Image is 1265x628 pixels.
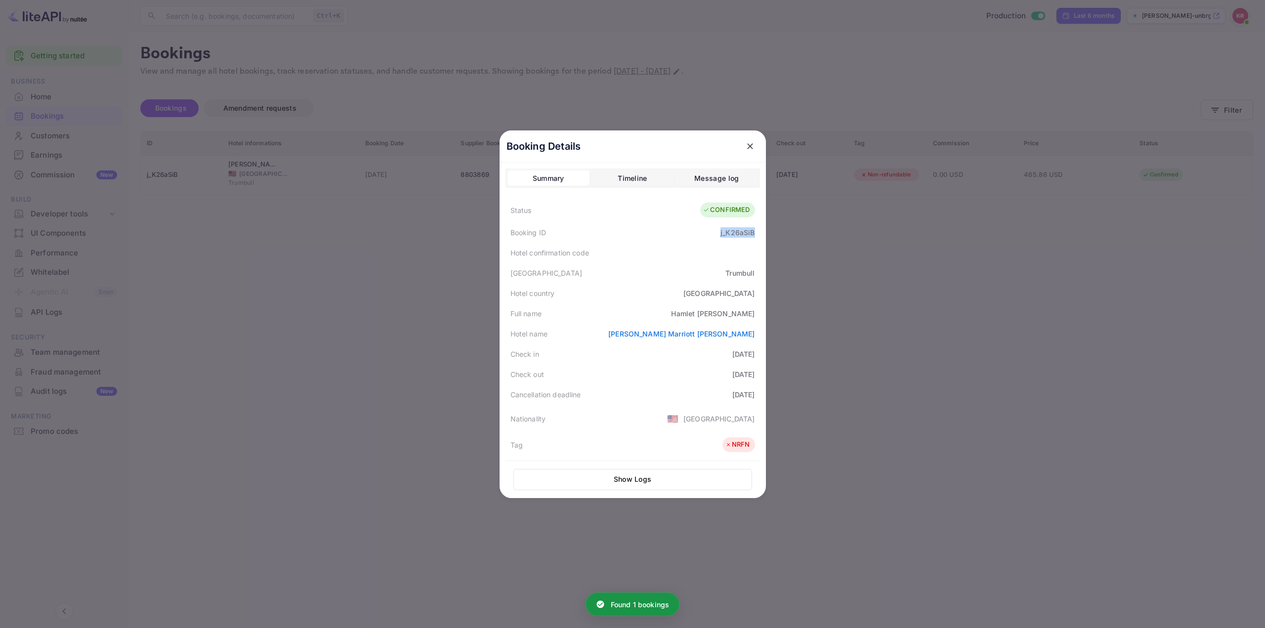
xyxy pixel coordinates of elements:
div: Check out [510,369,544,379]
button: Timeline [591,170,674,186]
div: CONFIRMED [703,205,750,215]
div: [DATE] [732,389,755,400]
button: Show Logs [513,469,752,490]
div: NRFN [725,440,750,450]
div: Booking ID [510,227,547,238]
div: Nationality [510,414,546,424]
div: Check in [510,349,539,359]
div: [GEOGRAPHIC_DATA] [683,288,755,298]
div: Cancellation deadline [510,389,581,400]
div: Trumbull [725,268,755,278]
div: [GEOGRAPHIC_DATA] [510,268,583,278]
div: [DATE] [732,369,755,379]
a: [PERSON_NAME] Marriott [PERSON_NAME] [608,330,755,338]
div: Tag [510,440,523,450]
p: Found 1 bookings [611,599,669,610]
div: Hotel confirmation code [510,248,589,258]
span: United States [667,410,678,427]
button: Summary [507,170,590,186]
div: Hotel name [510,329,548,339]
div: Hotel country [510,288,555,298]
button: close [741,137,759,155]
div: [DATE] [732,349,755,359]
div: j_K26aSiB [720,227,755,238]
div: Summary [533,172,564,184]
p: Booking Details [506,139,581,154]
div: [GEOGRAPHIC_DATA] [683,414,755,424]
button: Message log [675,170,758,186]
div: Full name [510,308,542,319]
div: Hamlet [PERSON_NAME] [671,308,755,319]
div: Message log [694,172,739,184]
div: Status [510,205,532,215]
div: Timeline [618,172,647,184]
